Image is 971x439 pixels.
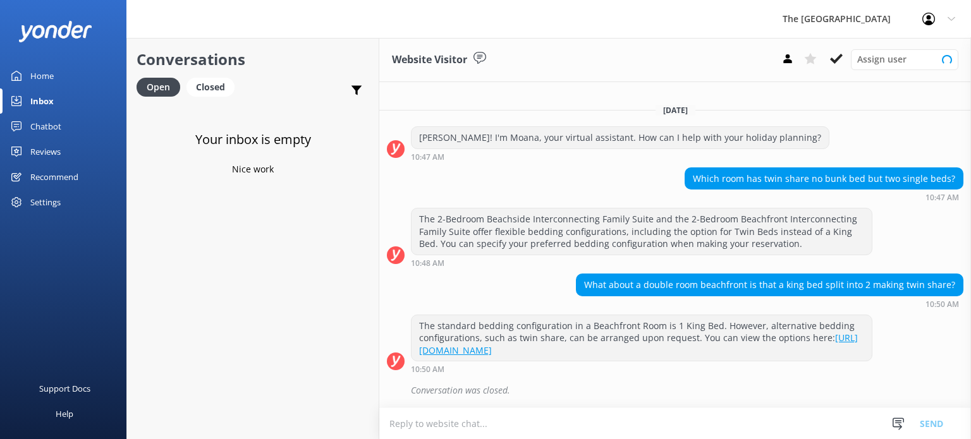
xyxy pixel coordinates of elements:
span: [DATE] [656,105,695,116]
a: Open [137,80,186,93]
div: The standard bedding configuration in a Beachfront Room is 1 King Bed. However, alternative beddi... [412,315,872,361]
div: Settings [30,189,61,215]
h2: Conversations [137,47,369,71]
strong: 10:48 AM [411,260,444,267]
div: Assign User [851,49,958,69]
a: [URL][DOMAIN_NAME] [419,332,858,356]
div: 04:47pm 16-Aug-2025 (UTC -10:00) Pacific/Honolulu [411,152,829,161]
span: Assign user [857,52,907,66]
div: 04:50pm 16-Aug-2025 (UTC -10:00) Pacific/Honolulu [411,364,872,373]
strong: 10:50 AM [925,301,959,308]
div: 04:47pm 16-Aug-2025 (UTC -10:00) Pacific/Honolulu [685,193,963,201]
div: Which room has twin share no bunk bed but two single beds? [685,168,963,189]
strong: 10:47 AM [925,194,959,201]
div: Chatbot [30,114,61,139]
div: 04:50pm 16-Aug-2025 (UTC -10:00) Pacific/Honolulu [576,299,963,308]
p: Nice work [232,162,274,176]
div: Home [30,63,54,88]
a: Closed [186,80,241,93]
div: Inbox [30,88,54,114]
strong: 10:50 AM [411,366,444,373]
div: Support Docs [39,376,90,401]
div: The 2-Bedroom Beachside Interconnecting Family Suite and the 2-Bedroom Beachfront Interconnecting... [412,208,872,255]
div: Open [137,78,180,97]
div: Reviews [30,139,61,164]
div: 2025-08-17T07:03:26.140 [387,380,963,401]
div: Recommend [30,164,78,189]
div: What about a double room beachfront is that a king bed split into 2 making twin share? [577,274,963,296]
div: 04:48pm 16-Aug-2025 (UTC -10:00) Pacific/Honolulu [411,258,872,267]
div: [PERSON_NAME]! I'm Moana, your virtual assistant. How can I help with your holiday planning? [412,127,829,148]
strong: 10:47 AM [411,153,444,161]
h3: Website Visitor [392,52,467,68]
div: Conversation was closed. [411,380,963,401]
div: Help [56,401,73,426]
div: Closed [186,78,235,97]
h3: Your inbox is empty [195,129,311,150]
img: yonder-white-logo.png [19,21,92,42]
